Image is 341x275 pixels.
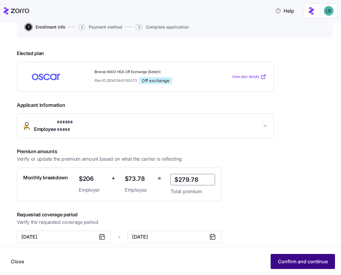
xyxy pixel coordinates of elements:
span: Premium amounts [17,148,222,155]
span: Enrollment info [35,25,65,29]
span: Off exchange [142,78,169,83]
button: 3Complete application [136,24,189,30]
span: Plan ID: 29341OH0100073 [94,78,137,83]
span: Bronze 8000 HSA Off Exchange (Select) [94,70,205,75]
a: 3Complete application [134,24,189,30]
span: Total premium [170,188,215,195]
span: Payment method [89,25,122,29]
button: Confirm and continue [271,254,335,269]
span: View plan details [232,74,259,80]
img: Oscar [24,70,68,84]
span: Confirm and continue [278,258,328,265]
span: Close [11,258,24,265]
span: $206 [79,174,107,184]
span: Requested coverage period [17,211,296,218]
span: Applicant information [17,101,274,109]
span: 2 [78,24,85,30]
span: + [112,174,115,183]
span: Help [275,7,294,14]
span: - [118,233,120,241]
button: Close [6,254,29,269]
a: View plan details [232,74,266,80]
span: 3 [136,24,142,30]
span: Complete application [146,25,189,29]
span: Elected plan [17,50,274,57]
span: Employee [125,186,153,194]
button: 1Enrollment info [25,24,65,30]
input: MM/DD/YYYY [17,231,111,243]
span: = [158,174,161,183]
span: Employee [34,119,81,133]
span: Employer [79,186,107,194]
span: Monthly breakdown [23,174,68,181]
input: MM/DD/YYYY [127,231,221,243]
button: 2Payment method [78,24,122,30]
a: 1Enrollment info [24,24,65,30]
a: 2Payment method [77,24,122,30]
span: Verify or update the premium amount based on what the carrier is reflecting [17,155,182,163]
span: Verify the requested coverage period [17,218,98,226]
img: 55738f7c4ee29e912ff6c7eae6e0401b [324,6,333,16]
button: Help [270,5,299,17]
span: 1 [25,24,32,30]
span: $73.78 [125,174,153,184]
